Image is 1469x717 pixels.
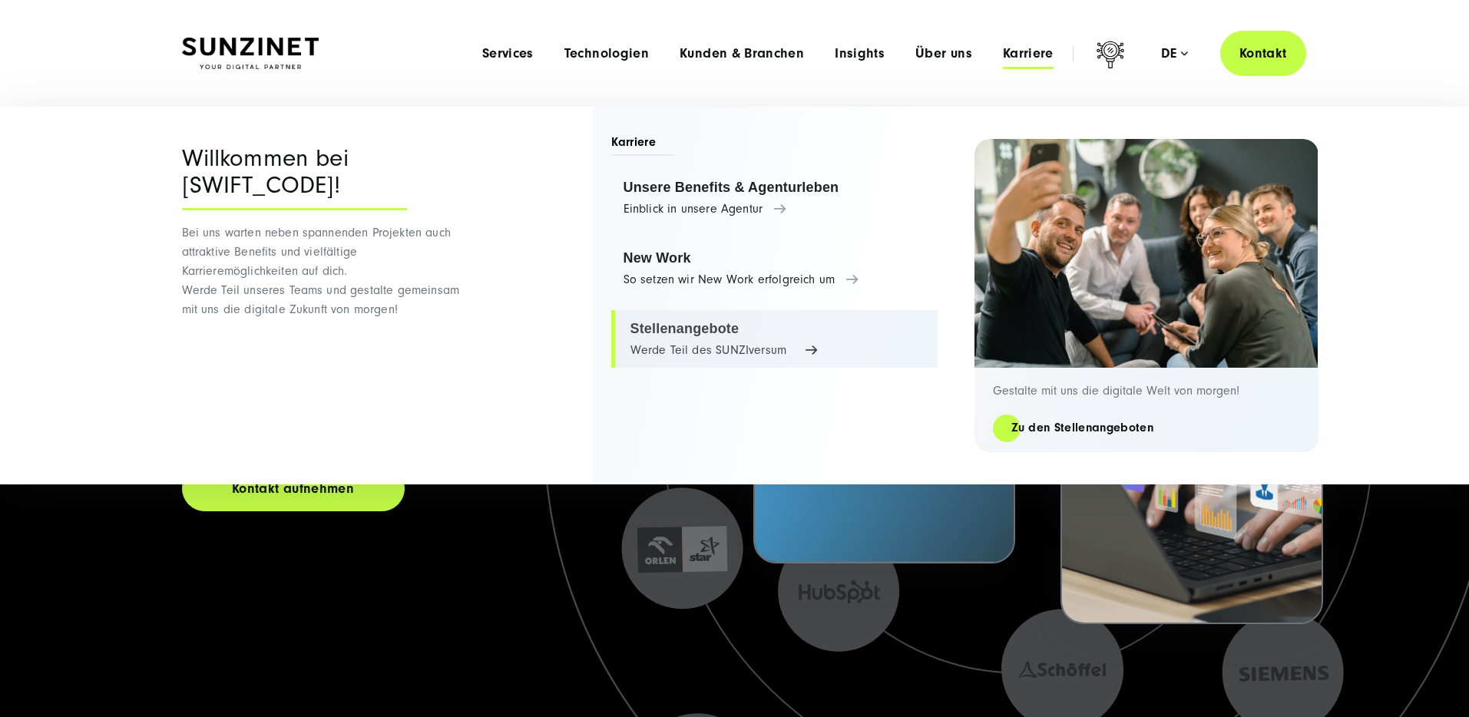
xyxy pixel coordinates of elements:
[482,46,534,61] a: Services
[974,139,1318,368] img: Digitalagentur und Internetagentur SUNZINET: 2 Frauen 3 Männer, die ein Selfie machen bei
[182,466,405,511] a: Kontakt aufnehmen
[182,223,470,319] p: Bei uns warten neben spannenden Projekten auch attraktive Benefits und vielfältige Karrieremöglic...
[564,46,649,61] a: Technologien
[1003,46,1054,61] a: Karriere
[1220,31,1306,76] a: Kontakt
[182,145,407,210] div: Willkommen bei [SWIFT_CODE]!
[611,169,938,227] a: Unsere Benefits & Agenturleben Einblick in unsere Agentur
[835,46,885,61] a: Insights
[182,38,319,70] img: SUNZINET Full Service Digital Agentur
[1161,46,1188,61] div: de
[680,46,804,61] a: Kunden & Branchen
[611,134,675,156] span: Karriere
[915,46,972,61] a: Über uns
[993,419,1172,437] a: Zu den Stellenangeboten
[993,383,1300,398] p: Gestalte mit uns die digitale Welt von morgen!
[611,310,938,368] a: Stellenangebote Werde Teil des SUNZIversum
[611,240,938,298] a: New Work So setzen wir New Work erfolgreich um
